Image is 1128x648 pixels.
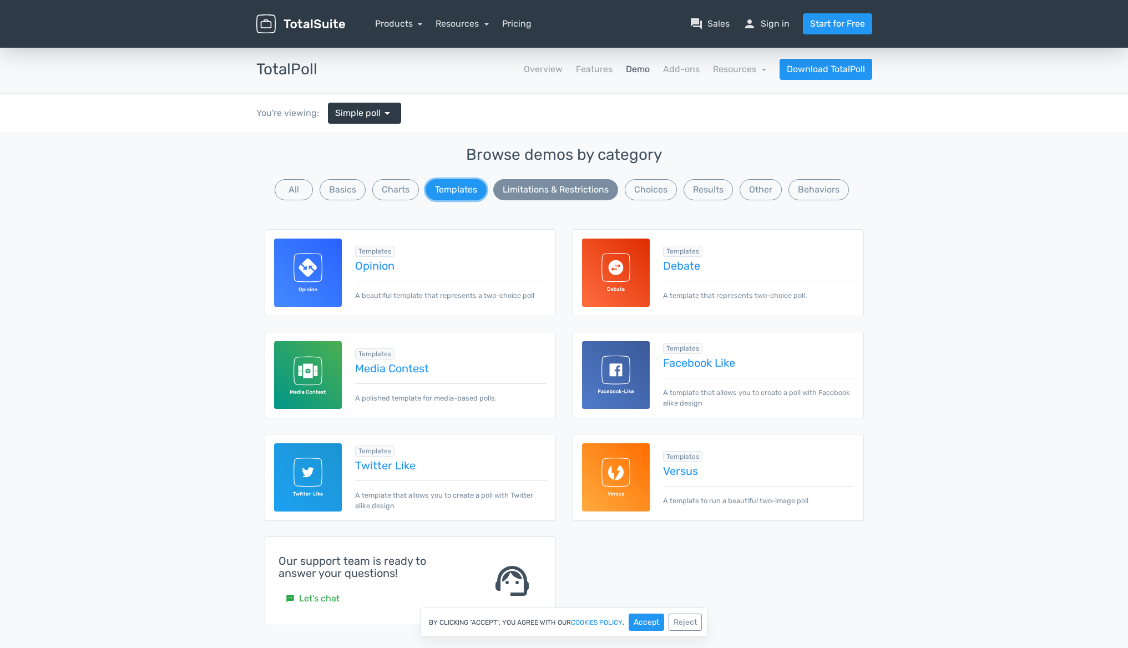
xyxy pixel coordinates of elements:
button: Behaviors [788,179,849,200]
p: A beautiful template that represents a two-choice poll [355,281,546,301]
img: TotalSuite for WordPress [256,14,345,34]
span: arrow_drop_down [381,107,394,120]
a: Resources [436,18,489,29]
span: Orange [316,147,812,160]
div: 1.95% [331,262,343,267]
a: Demo [626,63,650,76]
a: Versus [663,465,854,477]
a: Twitter Like [355,459,546,472]
span: person [743,17,756,31]
button: Templates [426,179,487,200]
button: Choices [625,179,677,200]
span: Browse all in Templates [355,445,394,457]
a: question_answerSales [690,17,730,31]
h3: Browse demos by category [265,146,864,164]
a: Download TotalPoll [780,59,872,80]
span: Browse all in Templates [663,451,702,462]
span: Purple [316,243,812,256]
a: Pricing [502,17,532,31]
h3: TotalPoll [256,61,317,78]
div: 7.29% [357,119,370,124]
a: Opinion [355,260,546,272]
span: Green [316,99,812,113]
a: Resources [713,64,766,74]
a: Facebook Like [663,357,854,369]
p: A polished template for media-based polls. [355,383,546,403]
button: Results [684,179,733,200]
a: Add-ons [663,63,700,76]
p: A template that represents two-choice poll. [663,281,854,301]
div: 85.46% [745,71,762,76]
button: Reject [669,614,702,631]
a: personSign in [743,17,790,31]
span: Browse all in Templates [663,246,702,257]
div: By clicking "Accept", you agree with our . [420,607,708,637]
img: opinion-template-for-totalpoll.svg [274,239,342,307]
a: Overview [524,63,563,76]
a: Products [375,18,423,29]
span: Browse all in Templates [355,348,394,360]
span: question_answer [690,17,703,31]
img: versus-template-for-totalpoll.svg [582,443,650,512]
a: Start for Free [803,13,872,34]
img: twitter-like-template-for-totalpoll.svg [274,443,342,512]
small: sms [286,594,295,603]
p: A template that allows you to create a poll with Facebook alike design [663,378,854,408]
img: media-contest-template-for-totalpoll.svg [274,341,342,409]
span: support_agent [492,561,532,601]
div: 2.38% [333,215,347,220]
p: A template to run a beautiful two-image poll [663,486,854,506]
div: You're viewing: [256,107,328,120]
span: Red [316,195,812,208]
h4: Our support team is ready to answer your questions! [279,555,465,579]
p: What's your favorite color? [309,22,820,36]
img: debate-template-for-totalpoll.svg [582,239,650,307]
button: All [275,179,313,200]
span: Blue [316,52,812,65]
a: Media Contest [355,362,546,374]
button: Basics [320,179,366,200]
img: facebook-like-template-for-totalpoll.svg [582,341,650,409]
span: Browse all in Templates [663,343,702,354]
a: Debate [663,260,854,272]
button: Charts [372,179,419,200]
a: smsLet's chat [279,588,347,609]
p: A template that allows you to create a poll with Twitter alike design [355,480,546,511]
a: cookies policy [571,619,623,626]
div: 2.92% [336,166,349,171]
a: Simple poll arrow_drop_down [328,103,401,124]
a: Features [576,63,613,76]
span: Browse all in Templates [355,246,394,257]
button: Other [740,179,782,200]
button: Accept [629,614,664,631]
button: Limitations & Restrictions [493,179,618,200]
span: Simple poll [335,107,381,120]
